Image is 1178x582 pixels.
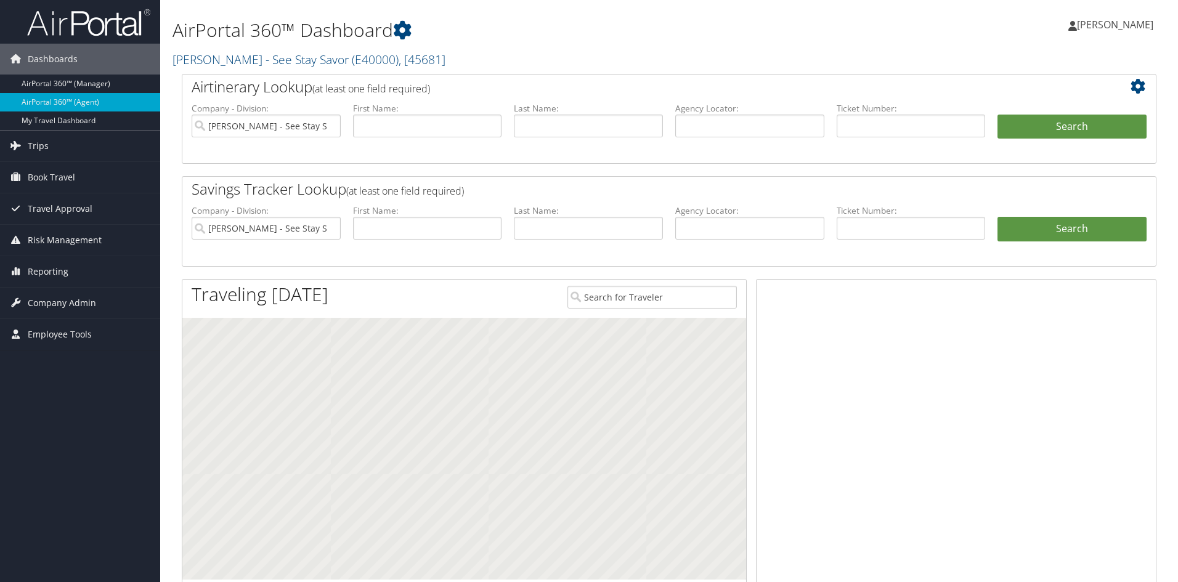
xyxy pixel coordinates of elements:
[192,204,341,217] label: Company - Division:
[27,8,150,37] img: airportal-logo.png
[192,76,1065,97] h2: Airtinerary Lookup
[28,319,92,350] span: Employee Tools
[28,44,78,75] span: Dashboards
[28,193,92,224] span: Travel Approval
[353,204,502,217] label: First Name:
[28,131,49,161] span: Trips
[514,102,663,115] label: Last Name:
[192,102,341,115] label: Company - Division:
[997,217,1147,241] a: Search
[567,286,737,309] input: Search for Traveler
[352,51,399,68] span: ( E40000 )
[192,217,341,240] input: search accounts
[173,17,835,43] h1: AirPortal 360™ Dashboard
[173,51,445,68] a: [PERSON_NAME] - See Stay Savor
[675,204,824,217] label: Agency Locator:
[192,179,1065,200] h2: Savings Tracker Lookup
[837,102,986,115] label: Ticket Number:
[514,204,663,217] label: Last Name:
[399,51,445,68] span: , [ 45681 ]
[28,288,96,318] span: Company Admin
[353,102,502,115] label: First Name:
[675,102,824,115] label: Agency Locator:
[28,256,68,287] span: Reporting
[28,162,75,193] span: Book Travel
[312,82,430,95] span: (at least one field required)
[1068,6,1166,43] a: [PERSON_NAME]
[997,115,1147,139] button: Search
[192,281,328,307] h1: Traveling [DATE]
[28,225,102,256] span: Risk Management
[1077,18,1153,31] span: [PERSON_NAME]
[837,204,986,217] label: Ticket Number:
[346,184,464,198] span: (at least one field required)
